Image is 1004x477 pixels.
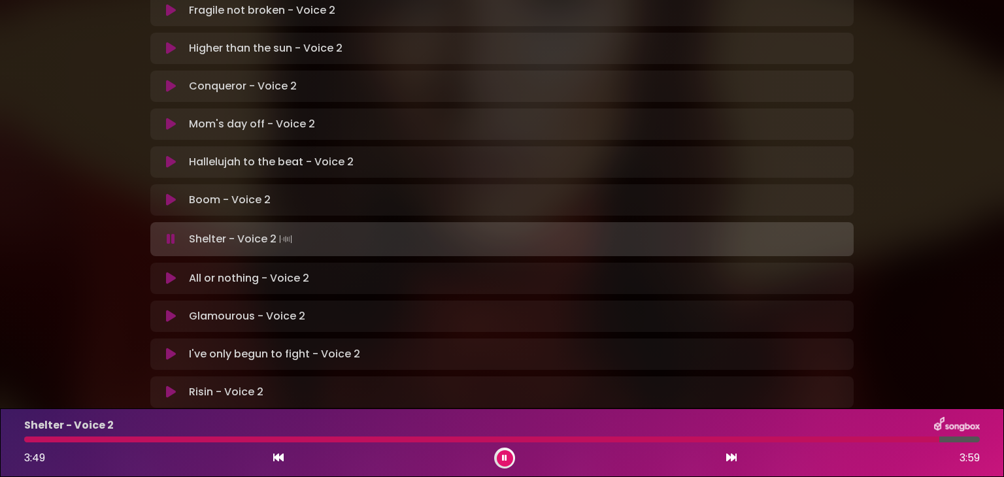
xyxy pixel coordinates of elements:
[189,271,309,286] p: All or nothing - Voice 2
[276,230,295,248] img: waveform4.gif
[189,192,271,208] p: Boom - Voice 2
[189,384,263,400] p: Risin - Voice 2
[189,41,343,56] p: Higher than the sun - Voice 2
[189,308,305,324] p: Glamourous - Voice 2
[24,450,45,465] span: 3:49
[24,418,114,433] p: Shelter - Voice 2
[189,3,335,18] p: Fragile not broken - Voice 2
[189,116,315,132] p: Mom's day off - Voice 2
[934,417,980,434] img: songbox-logo-white.png
[189,346,360,362] p: I've only begun to fight - Voice 2
[189,230,295,248] p: Shelter - Voice 2
[189,78,297,94] p: Conqueror - Voice 2
[960,450,980,466] span: 3:59
[189,154,354,170] p: Hallelujah to the beat - Voice 2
